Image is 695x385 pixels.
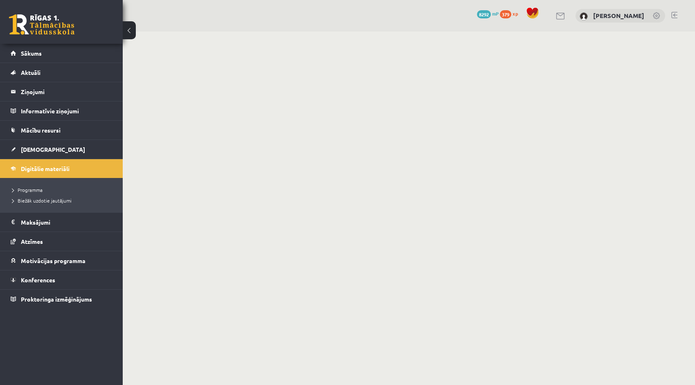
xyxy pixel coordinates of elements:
legend: Ziņojumi [21,82,112,101]
a: Rīgas 1. Tālmācības vidusskola [9,14,74,35]
span: Motivācijas programma [21,257,85,264]
span: Sākums [21,50,42,57]
img: Emilija Konakova [580,12,588,20]
a: Informatīvie ziņojumi [11,101,112,120]
span: Biežāk uzdotie jautājumi [12,197,72,204]
a: Programma [12,186,115,194]
span: Digitālie materiāli [21,165,70,172]
span: Proktoringa izmēģinājums [21,295,92,303]
span: Atzīmes [21,238,43,245]
span: mP [492,10,499,17]
a: Aktuāli [11,63,112,82]
legend: Maksājumi [21,213,112,232]
a: 8292 mP [477,10,499,17]
span: 379 [500,10,511,18]
a: 379 xp [500,10,522,17]
span: xp [513,10,518,17]
a: Konferences [11,270,112,289]
a: Motivācijas programma [11,251,112,270]
a: Biežāk uzdotie jautājumi [12,197,115,204]
a: Maksājumi [11,213,112,232]
a: [PERSON_NAME] [593,11,644,20]
span: [DEMOGRAPHIC_DATA] [21,146,85,153]
a: Proktoringa izmēģinājums [11,290,112,308]
span: Mācību resursi [21,126,61,134]
a: Digitālie materiāli [11,159,112,178]
a: [DEMOGRAPHIC_DATA] [11,140,112,159]
a: Ziņojumi [11,82,112,101]
span: Programma [12,187,43,193]
span: Aktuāli [21,69,40,76]
span: 8292 [477,10,491,18]
a: Sākums [11,44,112,63]
span: Konferences [21,276,55,284]
legend: Informatīvie ziņojumi [21,101,112,120]
a: Atzīmes [11,232,112,251]
a: Mācību resursi [11,121,112,140]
